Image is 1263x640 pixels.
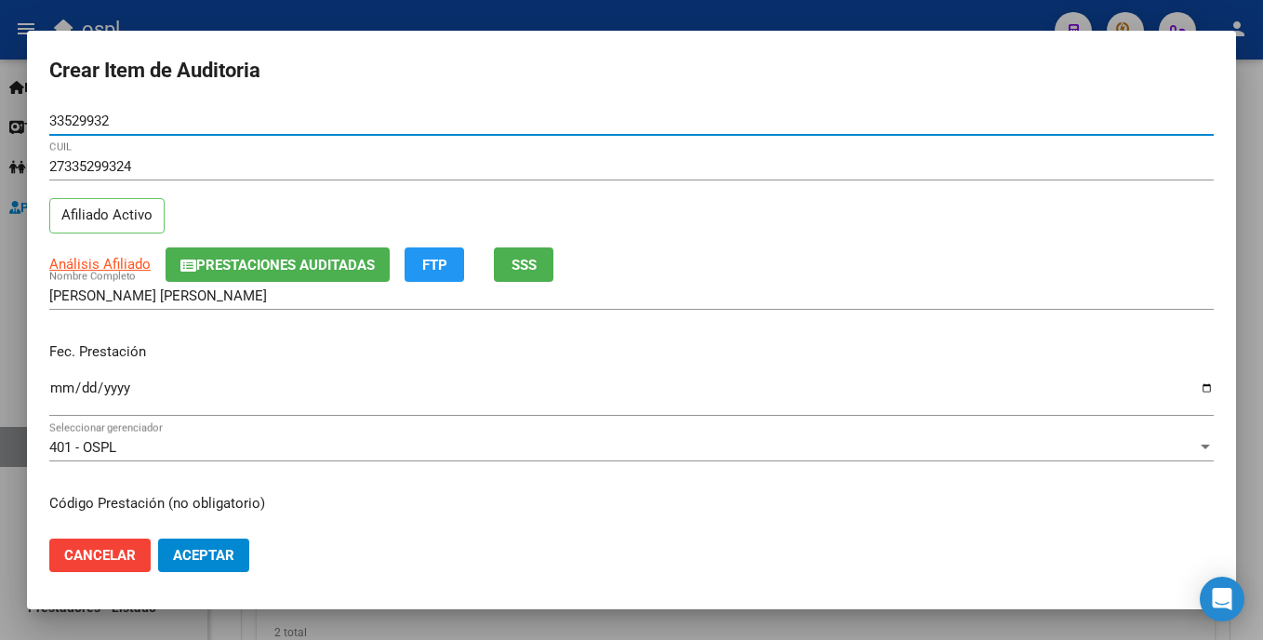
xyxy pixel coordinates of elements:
span: Prestaciones Auditadas [196,257,375,273]
button: SSS [494,247,553,282]
button: Cancelar [49,539,151,572]
span: FTP [422,257,447,273]
span: SSS [512,257,537,273]
span: 401 - OSPL [49,439,116,456]
button: Prestaciones Auditadas [166,247,390,282]
span: Cancelar [64,547,136,564]
button: FTP [405,247,464,282]
p: Afiliado Activo [49,198,165,234]
p: Fec. Prestación [49,341,1214,363]
button: Aceptar [158,539,249,572]
p: Código Prestación (no obligatorio) [49,493,1214,514]
span: Aceptar [173,547,234,564]
span: Análisis Afiliado [49,256,151,273]
h2: Crear Item de Auditoria [49,53,1214,88]
div: Open Intercom Messenger [1200,577,1244,621]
